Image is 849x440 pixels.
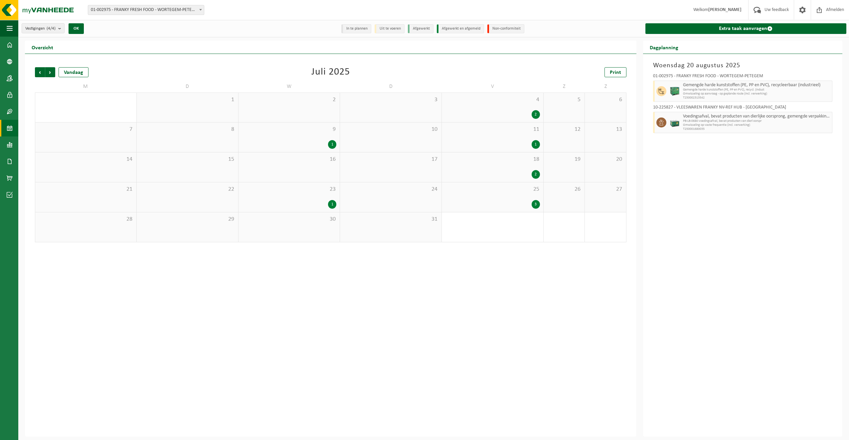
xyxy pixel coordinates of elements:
span: 13 [588,126,622,133]
button: Vestigingen(4/4) [22,23,65,33]
span: Omwisseling op vaste frequentie (incl. verwerking) [683,123,830,127]
td: Z [585,81,626,93]
span: T250002313542 [683,96,830,100]
div: 1 [328,200,336,209]
div: 1 [532,140,540,149]
span: T250001680035 [683,127,830,131]
td: D [340,81,442,93]
div: 3 [532,200,540,209]
span: 15 [140,156,235,163]
span: Gemengde harde kunststoffen (PE, PP en PVC), recycleerbaar (industrieel) [683,83,830,88]
li: Uit te voeren [375,24,405,33]
div: 2 [532,170,540,179]
span: 27 [588,186,622,193]
span: 3 [343,96,438,104]
span: 31 [343,216,438,223]
span: 7 [39,126,133,133]
span: 23 [242,186,337,193]
li: Afgewerkt en afgemeld [437,24,484,33]
span: 22 [140,186,235,193]
h2: Overzicht [25,41,60,54]
td: V [442,81,544,93]
span: 29 [140,216,235,223]
li: In te plannen [341,24,371,33]
a: Extra taak aanvragen [645,23,846,34]
li: Non-conformiteit [487,24,524,33]
div: 1 [328,140,336,149]
span: 25 [445,186,540,193]
td: D [137,81,239,93]
div: Juli 2025 [311,67,350,77]
strong: [PERSON_NAME] [708,7,742,12]
li: Afgewerkt [408,24,433,33]
span: 10 [343,126,438,133]
span: PB-LB-0680 voedingsafval, bevat producten van dierl oorspr [683,119,830,123]
span: 9 [242,126,337,133]
count: (4/4) [47,26,56,31]
img: PB-LB-0680-HPE-GN-01 [670,117,680,127]
span: 4 [445,96,540,104]
span: Voedingsafval, bevat producten van dierlijke oorsprong, gemengde verpakking (exclusief glas), cat... [683,114,830,119]
div: 01-002975 - FRANKY FRESH FOOD - WORTEGEM-PETEGEM [653,74,832,81]
td: M [35,81,137,93]
div: 2 [532,110,540,119]
td: W [239,81,340,93]
h3: Woensdag 20 augustus 2025 [653,61,832,71]
img: PB-HB-1400-HPE-GN-01 [670,86,680,96]
span: 6 [588,96,622,104]
span: 2 [242,96,337,104]
span: 1 [140,96,235,104]
span: 30 [242,216,337,223]
span: 17 [343,156,438,163]
button: OK [69,23,84,34]
div: 10-225827 - VLEESWAREN FRANKY NV-REF HUB - [GEOGRAPHIC_DATA] [653,105,832,112]
span: 12 [547,126,581,133]
span: 24 [343,186,438,193]
span: Gemengde harde kunststoffen (PE, PP en PVC), recycl. (indust [683,88,830,92]
span: Vestigingen [25,24,56,34]
span: Omwisseling op aanvraag - op geplande route (incl. verwerking) [683,92,830,96]
td: Z [544,81,585,93]
span: 26 [547,186,581,193]
span: Print [610,70,621,75]
a: Print [604,67,626,77]
span: 19 [547,156,581,163]
span: 5 [547,96,581,104]
span: 21 [39,186,133,193]
span: 01-002975 - FRANKY FRESH FOOD - WORTEGEM-PETEGEM [88,5,204,15]
span: 8 [140,126,235,133]
h2: Dagplanning [643,41,685,54]
span: 28 [39,216,133,223]
span: 20 [588,156,622,163]
span: 11 [445,126,540,133]
span: Vorige [35,67,45,77]
span: 18 [445,156,540,163]
span: 14 [39,156,133,163]
span: 16 [242,156,337,163]
span: Volgende [45,67,55,77]
div: Vandaag [59,67,88,77]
